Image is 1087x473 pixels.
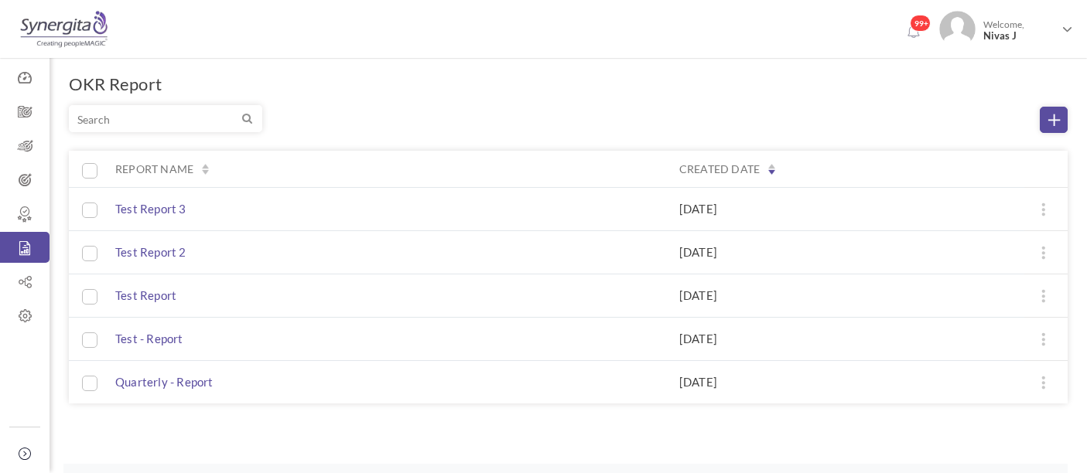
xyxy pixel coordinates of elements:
span: Test Report 2 [115,245,186,260]
span: Welcome, [976,11,1060,49]
a: Photo Welcome,Nivas J [933,5,1079,50]
img: Logo [18,10,110,49]
span: Test Report 3 [115,202,186,217]
span: Quarterly - Report [115,375,214,390]
h1: OKR Report [69,73,162,95]
span: Test Report [115,288,176,304]
a: Quarterly - Report [103,374,214,390]
a: Test - Report [103,331,183,347]
a: Create Report [1040,107,1068,133]
span: 99+ [910,15,931,32]
td: [DATE] [668,360,1068,403]
td: [DATE] [668,274,1068,317]
a: Notifications [901,20,925,45]
a: Test Report 3 [103,201,186,217]
td: [DATE] [668,317,1068,360]
td: [DATE] [668,230,1068,274]
label: Report name [103,162,193,177]
a: Test Report [103,288,176,304]
a: Test Report 2 [103,244,186,260]
span: Test - Report [115,332,183,347]
th: Report name: activate to sort column ascending [99,151,668,187]
img: Photo [939,11,976,47]
th: Created date: activate to sort column ascending [668,151,1068,187]
input: Search [69,105,262,132]
label: Created date [679,162,760,177]
span: Nivas J [983,30,1056,42]
td: [DATE] [668,187,1068,230]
